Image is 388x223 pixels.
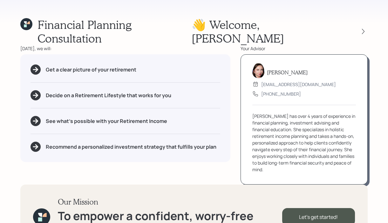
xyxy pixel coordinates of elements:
[46,118,167,124] h5: See what's possible with your Retirement Income
[37,18,192,45] h1: Financial Planning Consultation
[192,18,347,45] h1: 👋 Welcome , [PERSON_NAME]
[241,45,368,52] div: Your Advisor
[46,92,171,98] h5: Decide on a Retirement Lifestyle that works for you
[20,45,230,52] div: [DATE], we will:
[46,144,216,150] h5: Recommend a personalized investment strategy that fulfills your plan
[261,91,301,97] div: [PHONE_NUMBER]
[252,63,264,78] img: aleksandra-headshot.png
[267,69,308,75] h5: [PERSON_NAME]
[46,67,136,73] h5: Get a clear picture of your retirement
[261,81,336,88] div: [EMAIL_ADDRESS][DOMAIN_NAME]
[252,113,356,173] div: [PERSON_NAME] has over 4 years of experience in financial planning, investment advising and finan...
[58,197,282,206] h3: Our Mission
